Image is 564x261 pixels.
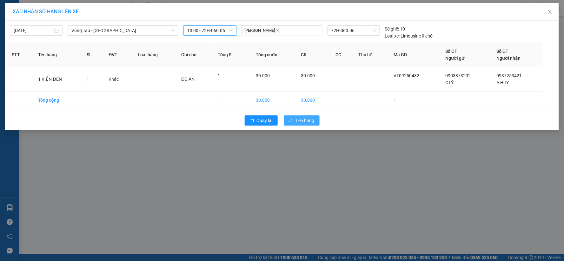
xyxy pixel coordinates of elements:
[445,80,454,85] span: C LÝ
[276,29,279,32] span: close
[251,92,296,109] td: 30.000
[5,6,15,13] span: Gửi:
[389,43,441,67] th: Mã GD
[243,27,280,34] span: [PERSON_NAME]
[14,27,53,34] input: 13/09/2025
[187,26,232,35] span: 13:00 - 72H-060.06
[394,73,420,78] span: VT09250432
[354,43,389,67] th: Thu hộ
[82,43,103,67] th: SL
[71,26,175,35] span: Vũng Tàu - Sân Bay
[5,5,56,21] div: VP 108 [PERSON_NAME]
[301,73,315,78] span: 30.000
[251,43,296,67] th: Tổng cước
[296,117,315,124] span: Lên hàng
[497,49,509,54] span: Số ĐT
[33,43,82,67] th: Tên hàng
[13,9,79,15] span: XÁC NHẬN SỐ HÀNG LÊN XE
[385,25,399,32] span: Số ghế:
[213,43,250,67] th: Tổng SL
[61,28,112,36] div: A HUY
[547,9,553,14] span: close
[256,73,270,78] span: 30.000
[245,115,278,126] button: rollbackQuay lại
[61,36,112,45] div: 0937253421
[497,56,521,61] span: Người nhận
[331,43,354,67] th: CC
[7,43,33,67] th: STT
[33,67,82,92] td: 1 KIỆN ĐEN
[389,92,441,109] td: 1
[61,5,112,28] div: VP 184 [PERSON_NAME] - HCM
[5,28,56,37] div: 0903873202
[296,43,330,67] th: CR
[171,29,175,32] span: down
[5,21,56,28] div: C LÝ
[284,115,320,126] button: uploadLên hàng
[445,49,457,54] span: Số ĐT
[181,77,195,82] span: ĐỒ ĂN
[385,32,433,39] div: Limousine 9 chỗ
[250,118,254,123] span: rollback
[87,77,89,82] span: 1
[7,67,33,92] td: 1
[33,92,82,109] td: Tổng cộng
[445,56,466,61] span: Người gửi
[133,43,176,67] th: Loại hàng
[385,25,405,32] div: 10
[176,43,213,67] th: Ghi chú
[103,43,133,67] th: ĐVT
[331,26,376,35] span: 72H-060.06
[70,45,100,56] span: VPNVT
[213,92,250,109] td: 1
[103,67,133,92] td: Khác
[61,6,76,13] span: Nhận:
[289,118,294,123] span: upload
[541,3,559,21] button: Close
[445,73,471,78] span: 0903873202
[497,80,509,85] span: A HUY
[257,117,273,124] span: Quay lại
[296,92,330,109] td: 30.000
[385,32,400,39] span: Loại xe:
[497,73,522,78] span: 0937253421
[218,73,220,78] span: 1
